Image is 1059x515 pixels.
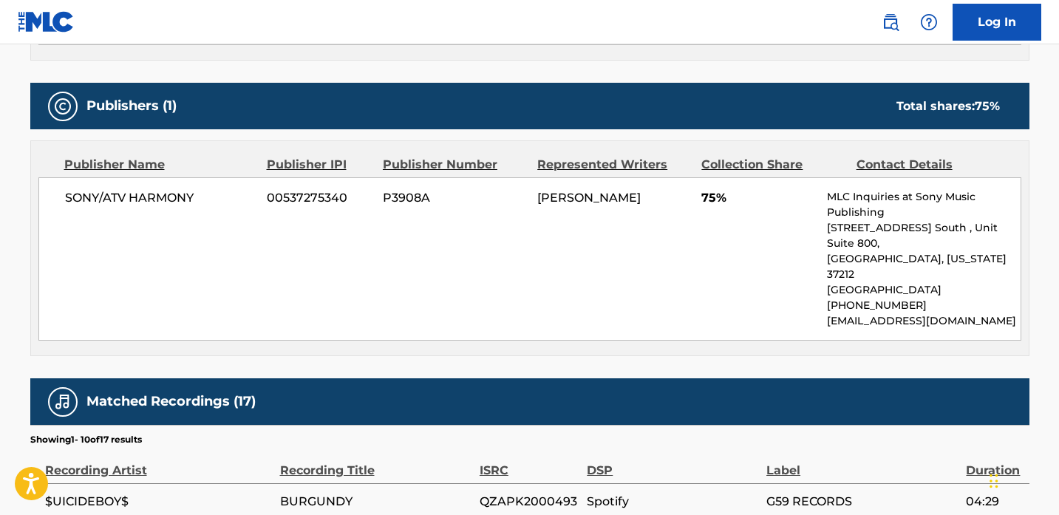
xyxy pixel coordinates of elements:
[30,433,142,446] p: Showing 1 - 10 of 17 results
[537,191,641,205] span: [PERSON_NAME]
[383,156,526,174] div: Publisher Number
[383,189,526,207] span: P3908A
[766,493,958,511] span: G59 RECORDS
[827,298,1020,313] p: [PHONE_NUMBER]
[54,98,72,115] img: Publishers
[882,13,899,31] img: search
[827,189,1020,220] p: MLC Inquiries at Sony Music Publishing
[280,493,472,511] span: BURGUNDY
[985,444,1059,515] iframe: Chat Widget
[587,493,759,511] span: Spotify
[827,251,1020,282] p: [GEOGRAPHIC_DATA], [US_STATE] 37212
[65,189,256,207] span: SONY/ATV HARMONY
[280,446,472,480] div: Recording Title
[537,156,690,174] div: Represented Writers
[827,220,1020,251] p: [STREET_ADDRESS] South , Unit Suite 800,
[766,446,958,480] div: Label
[701,156,845,174] div: Collection Share
[920,13,938,31] img: help
[953,4,1041,41] a: Log In
[86,393,256,410] h5: Matched Recordings (17)
[480,446,579,480] div: ISRC
[966,493,1021,511] span: 04:29
[827,282,1020,298] p: [GEOGRAPHIC_DATA]
[267,189,372,207] span: 00537275340
[45,493,273,511] span: $UICIDEBOY$
[896,98,1000,115] div: Total shares:
[86,98,177,115] h5: Publishers (1)
[587,446,759,480] div: DSP
[914,7,944,37] div: Help
[480,493,579,511] span: QZAPK2000493
[45,446,273,480] div: Recording Artist
[64,156,256,174] div: Publisher Name
[827,313,1020,329] p: [EMAIL_ADDRESS][DOMAIN_NAME]
[990,459,998,503] div: Drag
[975,99,1000,113] span: 75 %
[876,7,905,37] a: Public Search
[18,11,75,33] img: MLC Logo
[857,156,1000,174] div: Contact Details
[267,156,372,174] div: Publisher IPI
[701,189,816,207] span: 75%
[966,446,1021,480] div: Duration
[54,393,72,411] img: Matched Recordings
